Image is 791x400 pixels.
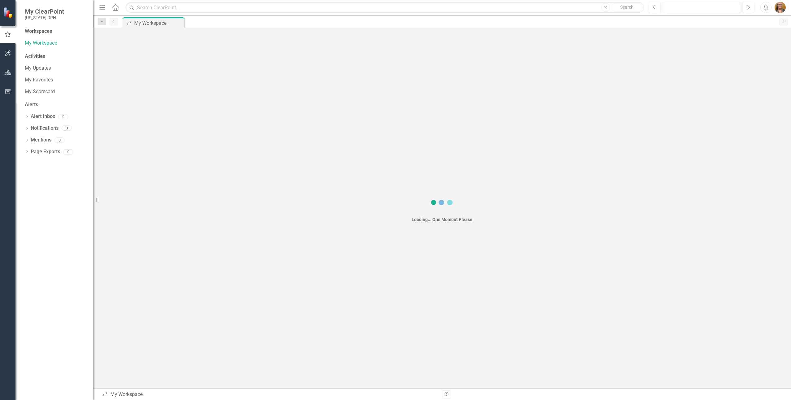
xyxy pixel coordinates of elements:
[58,114,68,119] div: 0
[55,137,64,143] div: 0
[25,28,52,35] div: Workspaces
[31,137,51,144] a: Mentions
[31,125,59,132] a: Notifications
[620,5,634,10] span: Search
[62,126,72,131] div: 0
[126,2,644,13] input: Search ClearPoint...
[612,3,643,12] button: Search
[3,7,14,18] img: ClearPoint Strategy
[63,149,73,154] div: 0
[25,15,64,20] small: [US_STATE] DPH
[25,88,87,95] a: My Scorecard
[31,113,55,120] a: Alert Inbox
[25,76,87,84] a: My Favorites
[102,391,437,398] div: My Workspace
[412,216,472,223] div: Loading... One Moment Please
[25,8,64,15] span: My ClearPoint
[31,148,60,155] a: Page Exports
[25,40,87,47] a: My Workspace
[775,2,786,13] img: Mary Ramirez
[25,53,87,60] div: Activities
[25,65,87,72] a: My Updates
[25,101,87,108] div: Alerts
[134,19,183,27] div: My Workspace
